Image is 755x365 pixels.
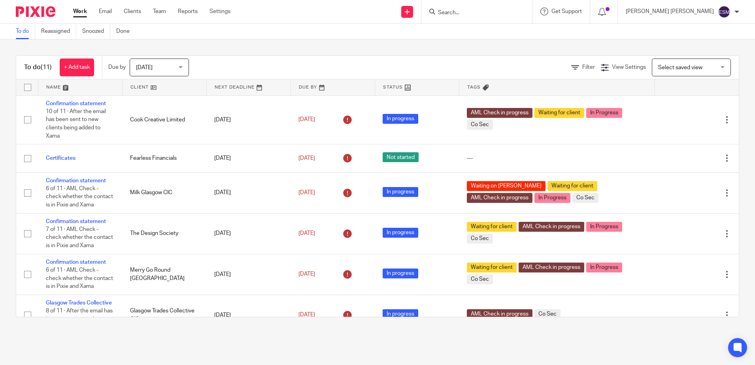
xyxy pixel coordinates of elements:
[467,154,647,162] div: ---
[116,24,136,39] a: Done
[298,117,315,123] span: [DATE]
[612,64,646,70] span: View Settings
[206,172,291,213] td: [DATE]
[519,222,584,232] span: AML Check in progress
[136,65,153,70] span: [DATE]
[467,193,532,203] span: AML Check in progress
[122,172,206,213] td: Milk Glasgow CIC
[467,274,493,284] span: Co Sec
[586,263,622,272] span: In Progress
[534,309,561,319] span: Co Sec
[46,300,112,306] a: Glasgow Trades Collective
[437,9,508,17] input: Search
[46,259,106,265] a: Confirmation statement
[16,24,35,39] a: To do
[122,295,206,335] td: Glasgow Trades Collective CIC
[124,8,141,15] a: Clients
[383,152,419,162] span: Not started
[206,254,291,295] td: [DATE]
[46,178,106,183] a: Confirmation statement
[586,108,622,118] span: In Progress
[658,65,702,70] span: Select saved view
[467,234,493,244] span: Co Sec
[46,267,113,289] span: 6 of 11 · AML Check - check whether the contact is in Pixie and Xama
[122,213,206,254] td: The Design Society
[298,155,315,161] span: [DATE]
[210,8,230,15] a: Settings
[122,254,206,295] td: Merry Go Round [GEOGRAPHIC_DATA]
[99,8,112,15] a: Email
[547,181,597,191] span: Waiting for client
[46,155,75,161] a: Certificates
[383,114,418,124] span: In progress
[206,295,291,335] td: [DATE]
[41,64,52,70] span: (11)
[206,213,291,254] td: [DATE]
[551,9,582,14] span: Get Support
[46,186,113,208] span: 6 of 11 · AML Check - check whether the contact is in Pixie and Xama
[298,231,315,236] span: [DATE]
[383,309,418,319] span: In progress
[178,8,198,15] a: Reports
[206,144,291,172] td: [DATE]
[82,24,110,39] a: Snoozed
[24,63,52,72] h1: To do
[46,109,106,139] span: 10 of 11 · After the email has been sent to new clients being added to Xama
[298,312,315,318] span: [DATE]
[586,222,622,232] span: In Progress
[16,6,55,17] img: Pixie
[298,271,315,277] span: [DATE]
[122,144,206,172] td: Fearless Financials
[46,227,113,248] span: 7 of 11 · AML Check - check whether the contact is in Pixie and Xama
[46,308,113,330] span: 8 of 11 · After the email has been sent to new clients being added to Xama
[718,6,730,18] img: svg%3E
[467,108,532,118] span: AML Check in progress
[122,95,206,144] td: Cook Creative Limited
[467,263,517,272] span: Waiting for client
[60,59,94,76] a: + Add task
[467,85,481,89] span: Tags
[153,8,166,15] a: Team
[41,24,76,39] a: Reassigned
[534,108,584,118] span: Waiting for client
[534,193,570,203] span: In Progress
[519,263,584,272] span: AML Check in progress
[46,219,106,224] a: Confirmation statement
[73,8,87,15] a: Work
[46,101,106,106] a: Confirmation statement
[383,187,418,197] span: In progress
[383,228,418,238] span: In progress
[467,181,545,191] span: Waiting on [PERSON_NAME]
[467,309,532,319] span: AML Check in progress
[626,8,714,15] p: [PERSON_NAME] [PERSON_NAME]
[467,120,493,130] span: Co Sec
[383,269,418,278] span: In progress
[108,63,126,71] p: Due by
[467,222,517,232] span: Waiting for client
[298,190,315,195] span: [DATE]
[572,193,598,203] span: Co Sec
[582,64,595,70] span: Filter
[206,95,291,144] td: [DATE]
